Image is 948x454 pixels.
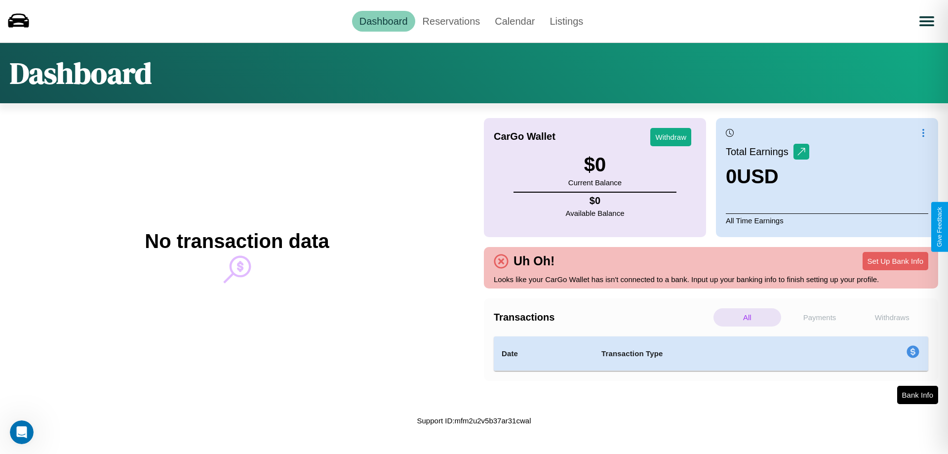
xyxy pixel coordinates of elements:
p: Total Earnings [726,143,793,161]
h4: CarGo Wallet [494,131,555,142]
table: simple table [494,336,928,371]
a: Dashboard [352,11,415,32]
h4: Uh Oh! [509,254,559,268]
div: Give Feedback [936,207,943,247]
p: All Time Earnings [726,213,928,227]
h4: Date [502,348,586,360]
iframe: Intercom live chat [10,420,34,444]
button: Set Up Bank Info [863,252,928,270]
a: Listings [542,11,591,32]
h2: No transaction data [145,230,329,252]
p: Support ID: mfm2u2v5b37ar31cwal [417,414,531,427]
p: Payments [786,308,854,327]
a: Reservations [415,11,488,32]
h4: $ 0 [566,195,625,206]
p: Looks like your CarGo Wallet has isn't connected to a bank. Input up your banking info to finish ... [494,273,928,286]
p: Available Balance [566,206,625,220]
p: Withdraws [858,308,926,327]
button: Withdraw [650,128,691,146]
button: Open menu [913,7,941,35]
h1: Dashboard [10,53,152,93]
h4: Transactions [494,312,711,323]
p: All [713,308,781,327]
h4: Transaction Type [601,348,826,360]
h3: $ 0 [568,154,622,176]
button: Bank Info [897,386,938,404]
a: Calendar [487,11,542,32]
p: Current Balance [568,176,622,189]
h3: 0 USD [726,165,809,188]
